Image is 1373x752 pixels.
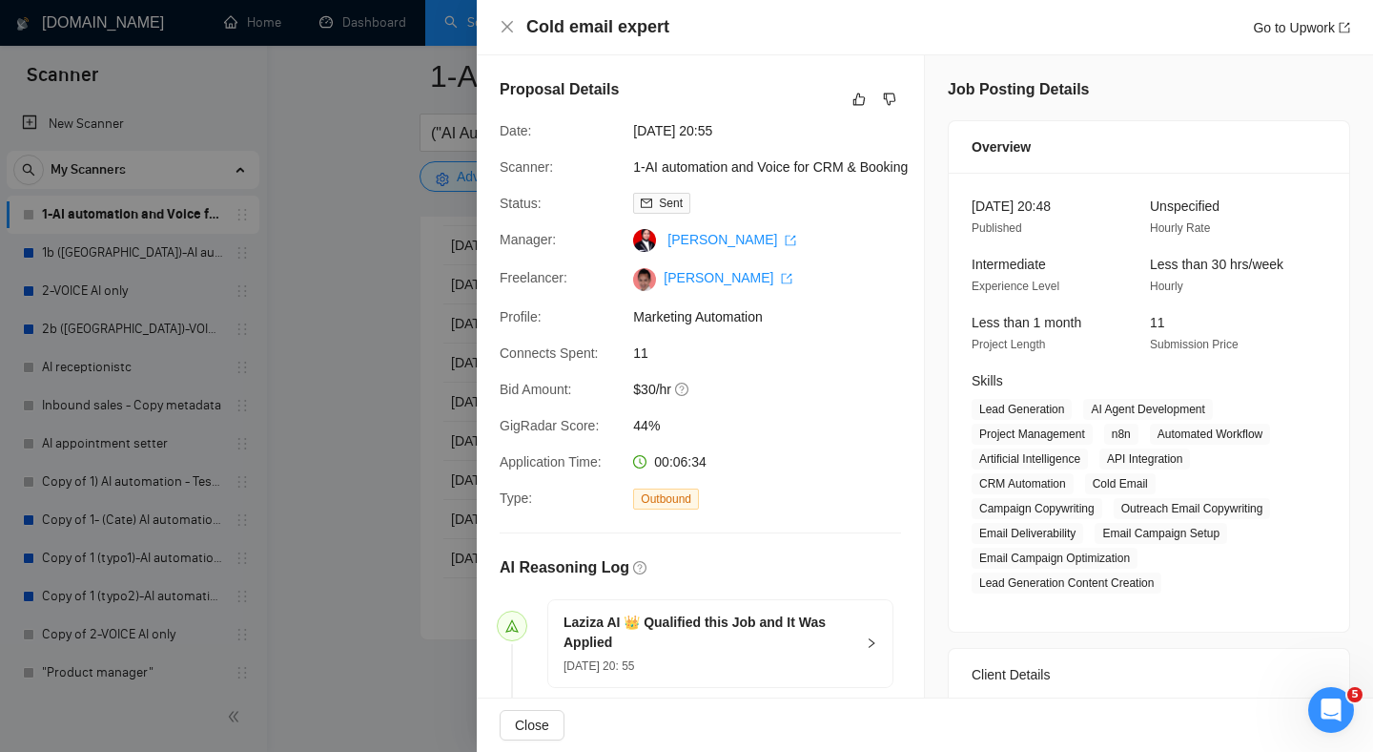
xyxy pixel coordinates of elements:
span: Experience Level [972,280,1059,293]
span: [DATE] 20:55 [633,120,919,141]
span: Automated Workflow [1150,424,1271,445]
span: Lead Generation [972,399,1072,420]
span: Intermediate [972,257,1046,272]
span: Cold Email [1085,473,1156,494]
span: dislike [883,92,896,107]
span: export [1339,22,1350,33]
span: Email Deliverability [972,523,1083,544]
span: Project Management [972,424,1093,445]
span: Outreach Email Copywriting [1114,498,1271,519]
h5: Proposal Details [500,78,619,101]
span: 00:06:34 [654,454,707,470]
button: Close [500,710,564,741]
span: clock-circle [633,455,646,469]
span: [DATE] 20: 55 [564,659,634,673]
span: Marketing Automation [633,306,919,327]
span: question-circle [633,561,646,574]
span: like [852,92,866,107]
span: Close [515,715,549,736]
span: Freelancer: [500,270,567,285]
span: Date: [500,123,531,138]
span: Status: [500,196,542,211]
span: Outbound [633,489,699,510]
button: like [848,88,871,111]
h5: Job Posting Details [948,78,1089,101]
span: Sent [659,197,683,210]
span: Submission Price [1150,338,1239,351]
span: export [785,235,796,246]
span: GigRadar Score: [500,418,599,433]
span: Connects Spent: [500,345,599,361]
h4: Cold email expert [526,15,669,39]
h5: AI Reasoning Log [500,556,629,579]
button: dislike [878,88,901,111]
span: send [505,619,519,633]
span: export [781,273,792,284]
span: question-circle [675,382,690,397]
span: [DATE] 20:48 [972,198,1051,214]
span: Overview [972,136,1031,157]
span: Application Time: [500,454,602,470]
span: mail [641,198,652,209]
span: Email Campaign Setup [1095,523,1227,544]
span: 44% [633,415,919,436]
span: Scanner: [500,159,553,175]
span: 5 [1347,687,1363,702]
span: n8n [1104,424,1138,445]
span: Less than 30 hrs/week [1150,257,1283,272]
a: [PERSON_NAME] export [664,270,792,285]
span: AI Agent Development [1083,399,1212,420]
span: Type: [500,491,532,506]
span: Skills [972,373,1003,388]
img: c1fdPDlfkd4SQfl_PIloLG3WKtZpxKbV4yQ9b0LnGlJY3qnMx4nFs-YuaJfCwdBnX1 [633,268,656,291]
span: Project Length [972,338,1045,351]
span: right [866,637,877,649]
span: CRM Automation [972,473,1074,494]
span: Campaign Copywriting [972,498,1102,519]
span: Unspecified [1150,198,1219,214]
span: close [500,19,515,34]
span: Bid Amount: [500,382,572,397]
a: Go to Upworkexport [1253,20,1350,35]
span: Hourly [1150,280,1183,293]
span: Email Campaign Optimization [972,548,1137,569]
a: [PERSON_NAME] export [667,232,796,247]
span: 11 [633,343,919,364]
button: Close [500,19,515,35]
span: Published [972,221,1022,235]
span: Artificial Intelligence [972,449,1088,470]
span: 1-AI automation and Voice for CRM & Booking [633,157,919,178]
div: Client Details [972,649,1326,700]
span: Profile: [500,309,542,324]
span: 11 [1150,315,1165,330]
span: Less than 1 month [972,315,1081,330]
span: Lead Generation Content Creation [972,573,1161,594]
span: API Integration [1099,449,1190,470]
span: Hourly Rate [1150,221,1210,235]
span: Manager: [500,232,556,247]
h5: Laziza AI 👑 Qualified this Job and It Was Applied [564,613,854,653]
span: $30/hr [633,379,919,400]
iframe: Intercom live chat [1308,687,1354,733]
